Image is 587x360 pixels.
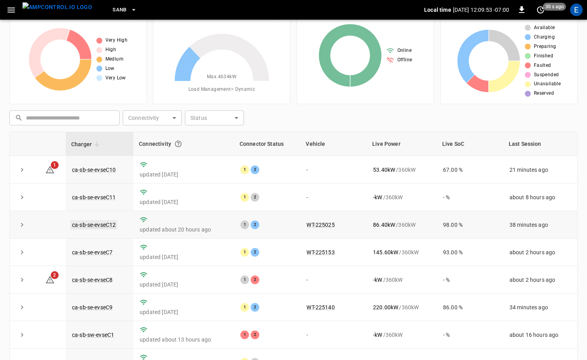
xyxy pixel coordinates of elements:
div: 1 [240,193,249,202]
button: Connection between the charger and our software. [171,137,185,151]
div: 2 [251,331,259,339]
div: / 360 kW [373,166,430,174]
a: ca-sb-se-evseC9 [72,304,113,310]
span: Reserved [534,90,554,97]
a: ca-sb-se-evseC8 [72,277,113,283]
td: - % [437,184,503,211]
p: updated about 13 hours ago [140,336,228,343]
div: 1 [240,276,249,284]
span: High [105,46,116,54]
div: / 360 kW [373,221,430,229]
a: WT-225025 [306,222,334,228]
button: expand row [16,219,28,231]
span: Available [534,24,555,32]
div: Connectivity [139,137,229,151]
p: updated [DATE] [140,198,228,206]
a: ca-sb-sw-evseC1 [72,332,114,338]
p: updated [DATE] [140,171,228,178]
p: 145.60 kW [373,248,398,256]
td: 93.00 % [437,239,503,266]
span: Load Management = Dynamic [188,86,255,94]
a: WT-225140 [306,304,334,310]
div: / 360 kW [373,193,430,201]
span: 30 s ago [543,3,566,11]
div: 2 [251,248,259,257]
th: Live Power [367,132,437,156]
p: - kW [373,193,382,201]
div: / 360 kW [373,331,430,339]
a: WT-225153 [306,249,334,255]
div: 2 [251,303,259,312]
span: Finished [534,52,553,60]
td: - [300,184,367,211]
button: SanB [109,2,140,18]
td: 67.00 % [437,156,503,184]
span: 1 [51,161,59,169]
td: about 8 hours ago [503,184,577,211]
span: 2 [51,271,59,279]
div: profile-icon [570,4,583,16]
a: ca-sb-se-evseC12 [70,220,117,230]
button: expand row [16,246,28,258]
td: - [300,266,367,294]
td: about 2 hours ago [503,239,577,266]
th: Live SoC [437,132,503,156]
span: Charger [71,140,102,149]
p: updated [DATE] [140,253,228,261]
p: 220.00 kW [373,303,398,311]
a: 1 [45,166,55,172]
button: set refresh interval [534,4,547,16]
td: 38 minutes ago [503,211,577,239]
span: SanB [113,6,127,15]
span: Max. 4634 kW [207,73,236,81]
a: 2 [45,276,55,283]
p: updated [DATE] [140,281,228,288]
button: expand row [16,329,28,341]
td: - % [437,266,503,294]
div: / 360 kW [373,248,430,256]
span: Very High [105,37,128,44]
span: Offline [397,56,412,64]
span: Charging [534,33,555,41]
span: Online [397,47,412,55]
p: 53.40 kW [373,166,395,174]
td: 98.00 % [437,211,503,239]
img: ampcontrol.io logo [22,2,92,12]
div: 2 [251,220,259,229]
span: Unavailable [534,80,561,88]
div: 1 [240,220,249,229]
a: ca-sb-se-evseC7 [72,249,113,255]
th: Vehicle [300,132,367,156]
div: 2 [251,193,259,202]
div: / 360 kW [373,276,430,284]
span: Preparing [534,43,556,51]
span: Suspended [534,71,559,79]
a: ca-sb-se-evseC11 [72,194,116,200]
th: Last Session [503,132,577,156]
div: / 360 kW [373,303,430,311]
td: 86.00 % [437,294,503,321]
span: Faulted [534,62,551,70]
p: Local time [424,6,451,14]
p: updated [DATE] [140,308,228,316]
p: [DATE] 12:09:53 -07:00 [453,6,509,14]
p: updated about 20 hours ago [140,226,228,233]
span: Medium [105,55,124,63]
a: ca-sb-se-evseC10 [72,167,116,173]
span: Very Low [105,74,126,82]
div: 1 [240,303,249,312]
p: 86.40 kW [373,221,395,229]
button: expand row [16,301,28,313]
p: - kW [373,331,382,339]
span: Low [105,65,114,73]
div: 1 [240,165,249,174]
div: 2 [251,276,259,284]
td: - % [437,321,503,349]
p: - kW [373,276,382,284]
div: 2 [251,165,259,174]
th: Connector Status [234,132,301,156]
td: - [300,321,367,349]
button: expand row [16,191,28,203]
td: 21 minutes ago [503,156,577,184]
td: - [300,156,367,184]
